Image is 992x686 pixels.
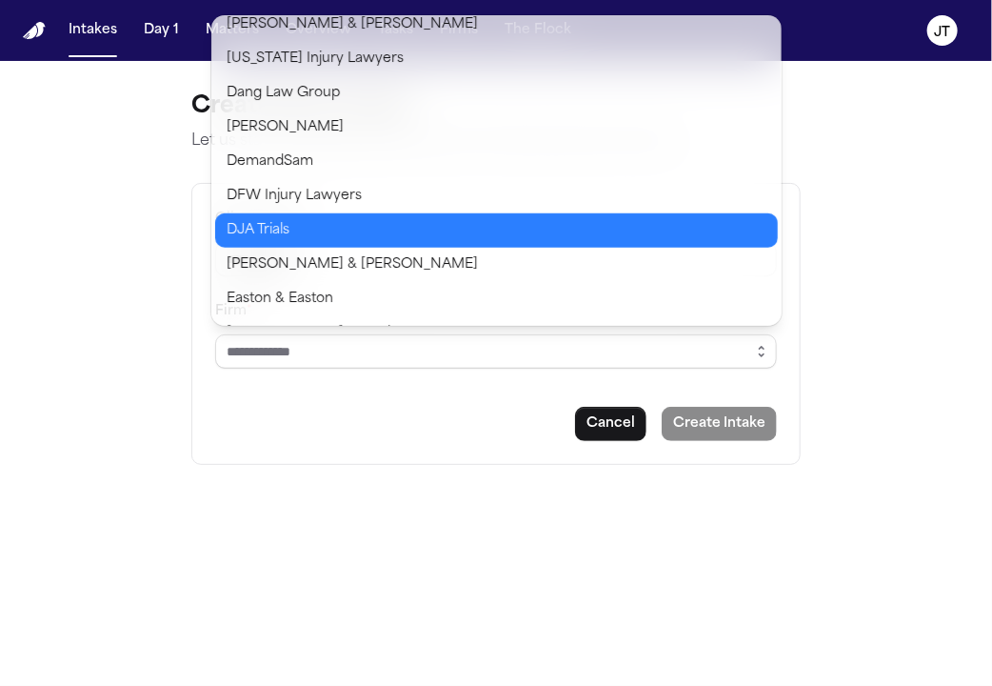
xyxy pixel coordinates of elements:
[227,322,409,345] span: [PERSON_NAME] Law Firm
[227,151,313,173] span: DemandSam
[227,82,340,105] span: Dang Law Group
[227,219,289,242] span: DJA Trials
[227,185,362,208] span: DFW Injury Lawyers
[227,253,478,276] span: [PERSON_NAME] & [PERSON_NAME]
[227,13,478,36] span: [PERSON_NAME] & [PERSON_NAME]
[227,48,404,71] span: [US_STATE] Injury Lawyers
[215,334,777,369] input: Select a firm
[227,116,344,139] span: [PERSON_NAME]
[227,288,333,311] span: Easton & Easton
